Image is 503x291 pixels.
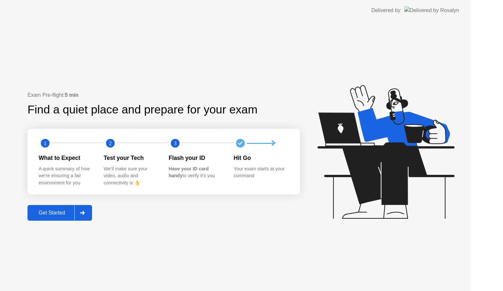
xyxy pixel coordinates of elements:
[28,205,92,221] button: Get Started
[371,7,401,14] div: Delivered by
[404,7,459,14] img: Delivered by Rosalyn
[169,166,209,179] b: Have your ID card handy
[28,91,300,99] div: Exam Pre-flight:
[65,92,79,98] b: 5 min
[234,154,289,162] div: Hit Go
[29,210,74,216] div: Get Started
[169,154,223,162] div: Flash your ID
[39,154,93,162] div: What to Expect
[104,154,158,162] div: Test your Tech
[234,165,289,180] div: Your exam starts at your command
[28,101,258,118] div: Find a quiet place and prepare for your exam
[44,140,47,146] text: 1
[174,140,177,146] text: 3
[39,165,93,187] div: A quick summary of how we’re ensuring a fair environment for you
[109,140,111,146] text: 2
[169,165,223,180] div: to verify it’s you
[104,165,158,187] div: We’ll make sure your video, audio and connectivity is 👌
